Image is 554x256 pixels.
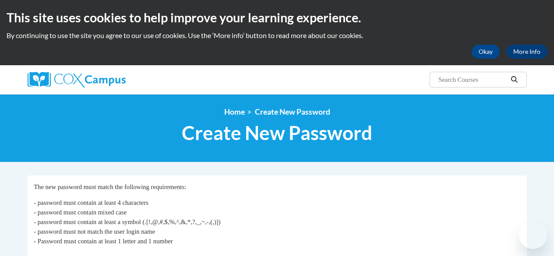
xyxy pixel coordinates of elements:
span: The new password must match the following requirements: [34,183,186,190]
span: - password must contain at least 4 characters - password must contain mixed case - password must ... [34,199,220,245]
a: Cox Campus [28,72,185,88]
a: More Info [506,45,547,59]
input: Search Courses [438,74,508,85]
a: Home [224,107,245,116]
p: By continuing to use the site you agree to our use of cookies. Use the ‘More info’ button to read... [7,31,547,40]
h2: This site uses cookies to help improve your learning experience. [7,9,547,26]
button: Search [508,74,521,85]
span: Create New Password [182,121,372,144]
span: Create New Password [255,107,330,116]
img: Cox Campus [28,72,126,88]
button: Okay [472,45,500,59]
iframe: Button to launch messaging window [519,221,547,249]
